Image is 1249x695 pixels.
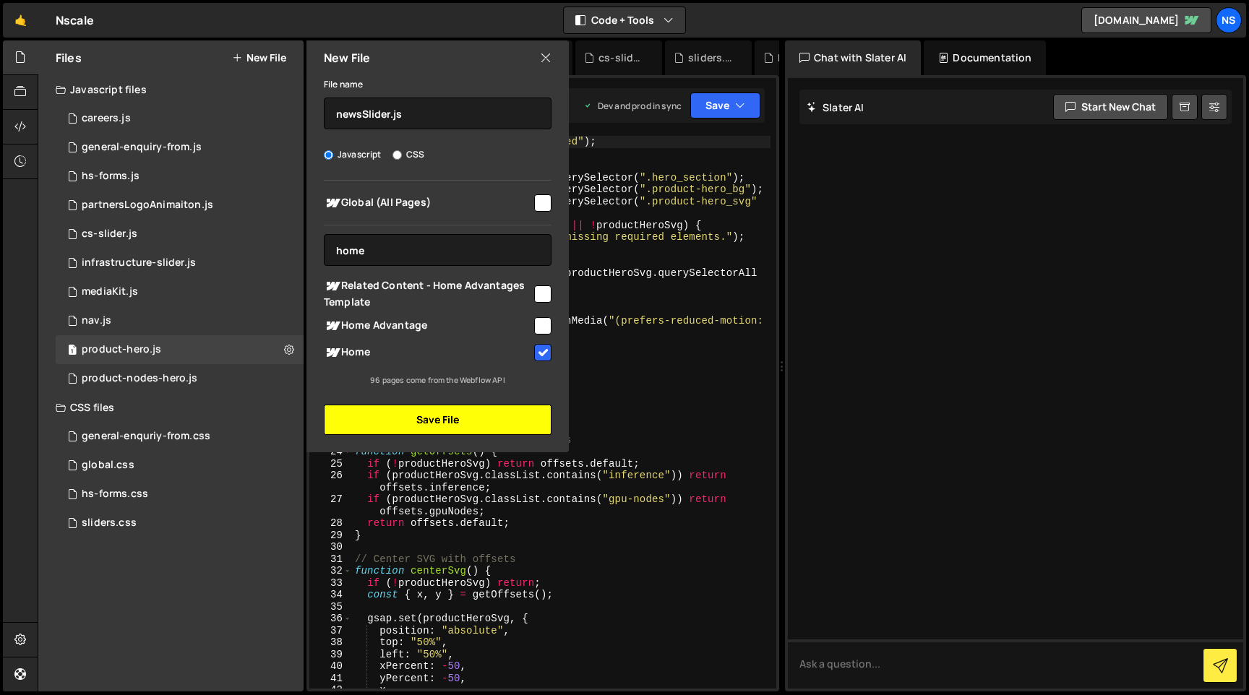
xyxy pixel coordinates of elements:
div: 36 [309,613,352,625]
div: hs-forms.css [82,488,148,501]
h2: Files [56,50,82,66]
div: hs-forms.js [82,170,140,183]
div: 10788/24854.js [56,277,304,306]
div: 32 [309,565,352,577]
label: Javascript [324,147,382,162]
div: Nscale [56,12,94,29]
div: general-enquiry-from.js [82,141,202,154]
div: 10788/24853.css [56,451,304,480]
button: Save [690,92,760,118]
div: 37 [309,625,352,637]
div: 31 [309,553,352,566]
div: nav.js [82,314,111,327]
div: 10788/35018.js [56,249,304,277]
h2: Slater AI [807,100,864,114]
button: Code + Tools [564,7,685,33]
span: 1 [68,345,77,357]
div: 28 [309,517,352,530]
label: File name [324,77,363,92]
input: CSS [392,150,402,160]
div: 33 [309,577,352,590]
a: Ns [1216,7,1242,33]
input: Search pages [324,234,551,266]
div: 35 [309,601,352,613]
div: 10788/43957.css [56,422,304,451]
div: 41 [309,673,352,685]
div: Dev and prod in sync [583,100,682,112]
div: 10788/43278.css [56,480,304,509]
div: CSS files [38,393,304,422]
div: Javascript files [38,75,304,104]
div: 38 [309,636,352,649]
span: Global (All Pages) [324,194,532,212]
a: 🤙 [3,3,38,38]
div: partnersLogoAnimaiton.js [82,199,213,212]
div: 39 [309,649,352,661]
label: CSS [392,147,424,162]
div: product-hero.js [82,343,161,356]
div: global.css [82,459,134,472]
div: hs-forms.css [778,51,824,65]
h2: New File [324,50,370,66]
small: 96 pages come from the Webflow API [370,375,505,385]
div: cs-slider.js [82,228,137,241]
div: 25 [309,458,352,470]
div: Documentation [924,40,1046,75]
div: 10788/43956.js [56,133,304,162]
div: sliders.css [688,51,734,65]
div: 27 [309,493,352,517]
span: Home Advantage [324,317,532,334]
div: general-enquriy-from.css [82,430,210,443]
div: mediaKit.js [82,285,138,298]
div: sliders.css [82,517,137,530]
div: 10788/27036.css [56,509,304,538]
div: Chat with Slater AI [785,40,921,75]
div: 10788/46763.js [56,191,304,220]
button: New File [232,52,286,64]
div: 10788/37835.js [56,306,304,335]
div: 29 [309,530,352,542]
button: Save File [324,405,551,435]
div: 10788/24852.js [56,104,304,133]
div: 30 [309,541,352,553]
div: 10788/43275.js [56,162,304,191]
div: 34 [309,589,352,601]
span: Related Content - Home Advantages Template [324,277,532,309]
div: 10788/25032.js [56,220,304,249]
a: [DOMAIN_NAME] [1081,7,1211,33]
div: 10788/25791.js [56,335,304,364]
span: Home [324,344,532,361]
div: 10788/32818.js [56,364,304,393]
button: Start new chat [1053,94,1168,120]
input: Name [324,98,551,129]
div: product-nodes-hero.js [82,372,197,385]
div: 26 [309,470,352,493]
div: infrastructure-slider.js [82,256,196,269]
input: Javascript [324,150,333,160]
div: 40 [309,660,352,673]
div: careers.js [82,112,131,125]
div: cs-slider.js [598,51,645,65]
